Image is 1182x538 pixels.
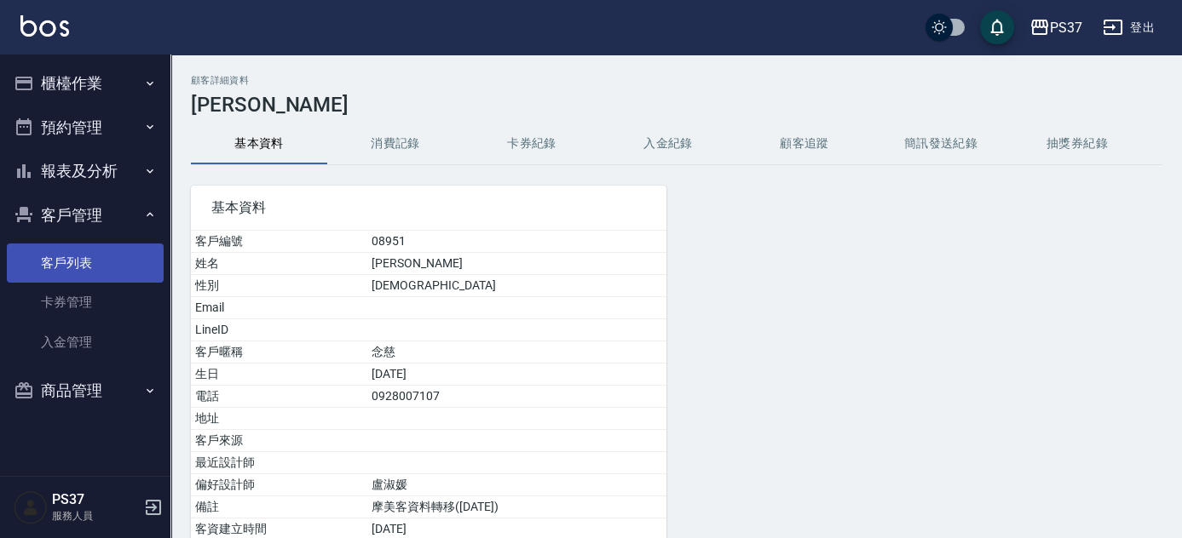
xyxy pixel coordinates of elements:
button: 簡訊發送紀錄 [873,123,1009,164]
td: 客戶來源 [191,430,367,452]
td: Email [191,297,367,319]
button: 基本資料 [191,123,327,164]
a: 客戶列表 [7,243,164,283]
button: save [980,10,1014,44]
td: 電話 [191,386,367,408]
button: 消費記錄 [327,123,464,164]
span: 基本資料 [211,199,646,216]
td: 性別 [191,275,367,297]
td: 摩美客資料轉移([DATE]) [367,496,666,518]
td: 盧淑媛 [367,474,666,496]
button: PS37 [1023,10,1089,45]
td: 偏好設計師 [191,474,367,496]
td: LineID [191,319,367,341]
button: 卡券紀錄 [464,123,600,164]
button: 櫃檯作業 [7,61,164,106]
a: 卡券管理 [7,283,164,322]
td: 姓名 [191,253,367,275]
img: Person [14,490,48,524]
td: [DATE] [367,363,666,386]
a: 入金管理 [7,323,164,362]
button: 報表及分析 [7,149,164,193]
td: 念慈 [367,341,666,363]
td: 地址 [191,408,367,430]
td: 客戶暱稱 [191,341,367,363]
td: 生日 [191,363,367,386]
td: 最近設計師 [191,452,367,474]
img: Logo [20,15,69,37]
button: 商品管理 [7,369,164,413]
h3: [PERSON_NAME] [191,93,1162,117]
h5: PS37 [52,491,139,508]
button: 登出 [1096,12,1162,43]
button: 抽獎券紀錄 [1009,123,1145,164]
td: 客戶編號 [191,231,367,253]
td: 備註 [191,496,367,518]
h2: 顧客詳細資料 [191,75,1162,86]
td: 08951 [367,231,666,253]
td: 0928007107 [367,386,666,408]
p: 服務人員 [52,508,139,524]
td: [PERSON_NAME] [367,253,666,275]
div: PS37 [1050,17,1082,38]
button: 客戶管理 [7,193,164,238]
td: [DEMOGRAPHIC_DATA] [367,275,666,297]
button: 入金紀錄 [600,123,736,164]
button: 顧客追蹤 [736,123,873,164]
button: 預約管理 [7,106,164,150]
